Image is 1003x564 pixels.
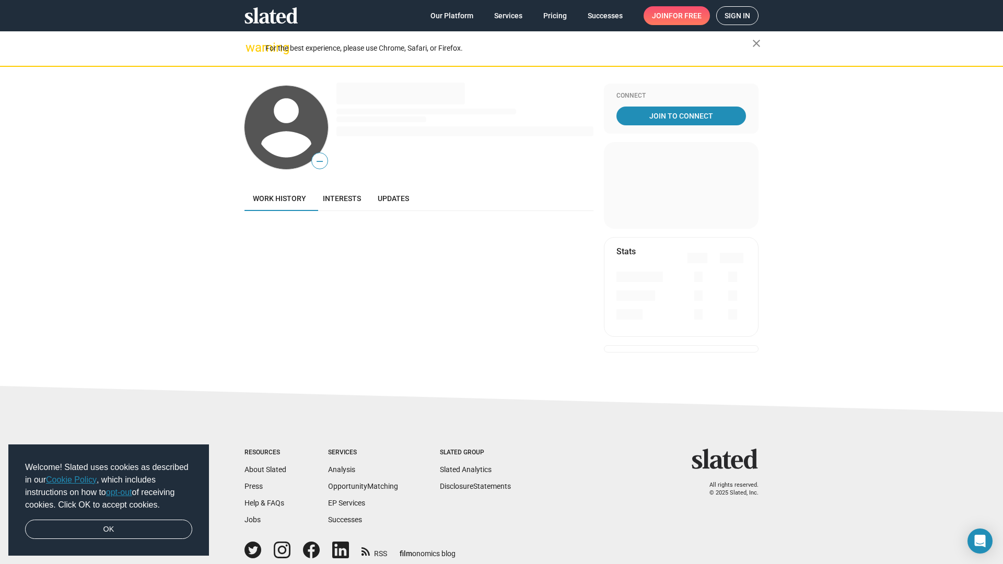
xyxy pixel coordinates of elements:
[440,449,511,457] div: Slated Group
[328,515,362,524] a: Successes
[369,186,417,211] a: Updates
[440,482,511,490] a: DisclosureStatements
[244,499,284,507] a: Help & FAQs
[422,6,482,25] a: Our Platform
[8,444,209,556] div: cookieconsent
[244,482,263,490] a: Press
[328,449,398,457] div: Services
[244,449,286,457] div: Resources
[644,6,710,25] a: Joinfor free
[328,465,355,474] a: Analysis
[535,6,575,25] a: Pricing
[25,461,192,511] span: Welcome! Slated uses cookies as described in our , which includes instructions on how to of recei...
[494,6,522,25] span: Services
[244,186,314,211] a: Work history
[106,488,132,497] a: opt-out
[750,37,763,50] mat-icon: close
[400,540,456,559] a: filmonomics blog
[698,481,759,497] p: All rights reserved. © 2025 Slated, Inc.
[967,528,993,554] div: Open Intercom Messenger
[725,7,750,25] span: Sign in
[361,543,387,559] a: RSS
[378,194,409,203] span: Updates
[328,482,398,490] a: OpportunityMatching
[440,465,492,474] a: Slated Analytics
[486,6,531,25] a: Services
[616,107,746,125] a: Join To Connect
[619,107,744,125] span: Join To Connect
[323,194,361,203] span: Interests
[616,246,636,257] mat-card-title: Stats
[312,155,328,168] span: —
[400,549,412,558] span: film
[244,515,261,524] a: Jobs
[430,6,473,25] span: Our Platform
[244,465,286,474] a: About Slated
[669,6,702,25] span: for free
[716,6,759,25] a: Sign in
[328,499,365,507] a: EP Services
[588,6,623,25] span: Successes
[314,186,369,211] a: Interests
[265,41,752,55] div: For the best experience, please use Chrome, Safari, or Firefox.
[246,41,258,54] mat-icon: warning
[253,194,306,203] span: Work history
[543,6,567,25] span: Pricing
[25,520,192,539] a: dismiss cookie message
[652,6,702,25] span: Join
[46,475,97,484] a: Cookie Policy
[579,6,631,25] a: Successes
[616,92,746,100] div: Connect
